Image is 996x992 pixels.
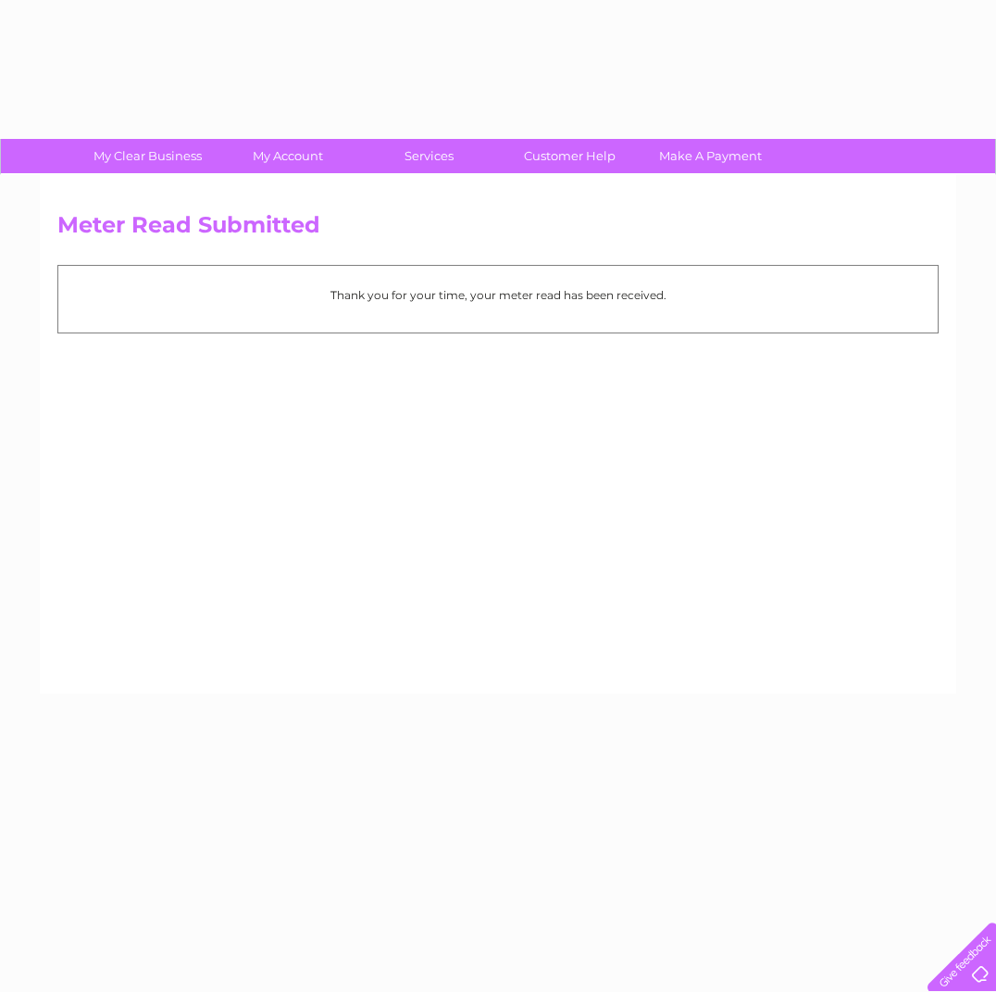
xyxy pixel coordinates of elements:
a: My Account [212,139,365,173]
a: My Clear Business [71,139,224,173]
h2: Meter Read Submitted [57,212,939,247]
p: Thank you for your time, your meter read has been received. [68,286,928,304]
a: Services [353,139,505,173]
a: Customer Help [493,139,646,173]
a: Make A Payment [634,139,787,173]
